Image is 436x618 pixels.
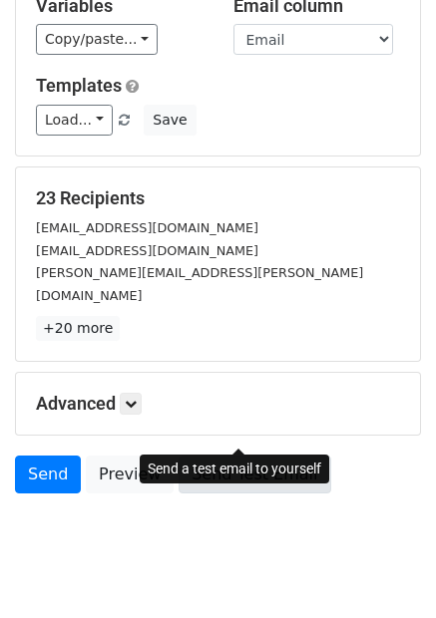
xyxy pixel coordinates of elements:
div: Send a test email to yourself [140,455,329,483]
h5: 23 Recipients [36,187,400,209]
a: Copy/paste... [36,24,158,55]
a: +20 more [36,316,120,341]
a: Templates [36,75,122,96]
small: [EMAIL_ADDRESS][DOMAIN_NAME] [36,243,258,258]
button: Save [144,105,196,136]
small: [EMAIL_ADDRESS][DOMAIN_NAME] [36,220,258,235]
a: Preview [86,456,174,493]
iframe: Chat Widget [336,522,436,618]
a: Load... [36,105,113,136]
h5: Advanced [36,393,400,415]
small: [PERSON_NAME][EMAIL_ADDRESS][PERSON_NAME][DOMAIN_NAME] [36,265,363,303]
a: Send [15,456,81,493]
